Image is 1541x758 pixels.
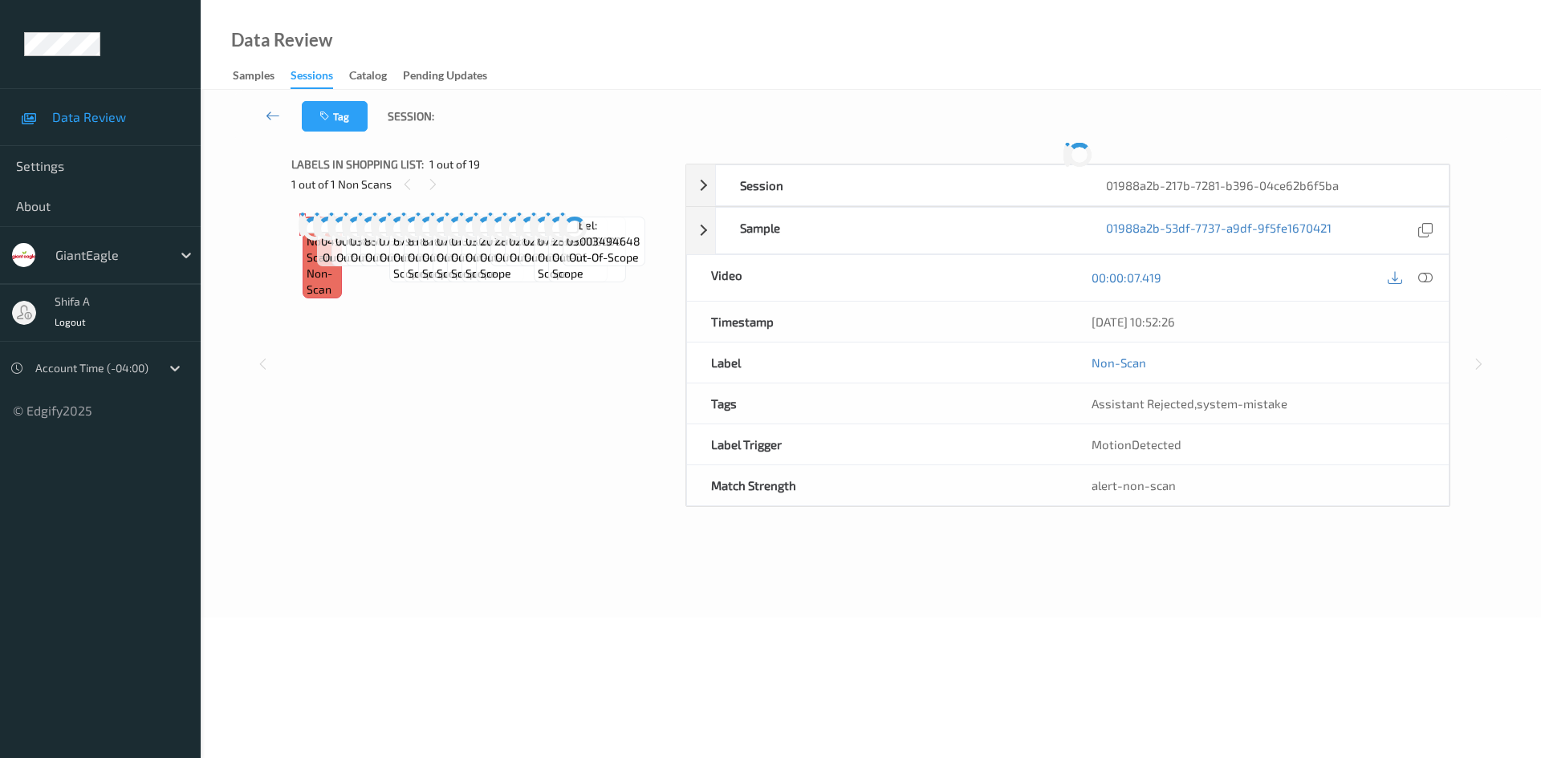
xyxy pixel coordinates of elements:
span: Assistant Rejected [1092,396,1194,411]
div: Label Trigger [687,424,1068,464]
span: out-of-scope [336,249,406,266]
span: Label: Non-Scan [307,217,337,266]
span: out-of-scope [510,249,579,266]
span: out-of-scope [552,249,621,282]
span: Label: 03003494648 [567,217,640,249]
div: Tags [687,383,1068,424]
span: 1 out of 19 [429,156,480,172]
span: system-mistake [1197,396,1287,411]
div: 1 out of 1 Non Scans [291,174,674,194]
div: Sample01988a2b-53df-7737-a9df-9f5fe1670421 [686,207,1450,254]
span: out-of-scope [437,249,506,282]
span: out-of-scope [524,249,594,266]
span: Session: [388,108,434,124]
span: out-of-scope [480,249,548,282]
div: alert-non-scan [1092,477,1425,493]
span: out-of-scope [451,249,519,282]
span: , [1092,396,1287,411]
div: Session01988a2b-217b-7281-b396-04ce62b6f5ba [686,164,1450,206]
a: Samples [233,65,291,87]
div: Label [687,343,1068,383]
div: Catalog [349,67,387,87]
span: out-of-scope [422,249,491,282]
span: out-of-scope [323,249,392,266]
span: out-of-scope [538,249,603,282]
a: 00:00:07.419 [1092,270,1161,286]
div: [DATE] 10:52:26 [1092,314,1425,330]
div: Session [716,165,1083,205]
span: out-of-scope [408,249,477,282]
span: out-of-scope [351,249,421,266]
span: Labels in shopping list: [291,156,424,172]
div: Sessions [291,67,333,89]
a: Sessions [291,65,349,89]
a: Pending Updates [403,65,503,87]
span: out-of-scope [380,249,449,266]
div: Video [687,255,1068,301]
div: MotionDetected [1067,424,1449,464]
a: Catalog [349,65,403,87]
div: Match Strength [687,465,1068,505]
span: non-scan [307,266,337,298]
div: 01988a2b-217b-7281-b396-04ce62b6f5ba [1082,165,1449,205]
span: out-of-scope [495,249,565,266]
div: Timestamp [687,302,1068,342]
div: Sample [716,208,1083,253]
div: Pending Updates [403,67,487,87]
button: Tag [302,101,368,132]
span: out-of-scope [365,249,435,266]
span: out-of-scope [466,249,535,282]
div: Data Review [231,32,332,48]
span: out-of-scope [569,249,639,266]
span: out-of-scope [393,249,462,282]
a: 01988a2b-53df-7737-a9df-9f5fe1670421 [1106,220,1332,241]
div: Samples [233,67,274,87]
a: Non-Scan [1092,355,1146,371]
